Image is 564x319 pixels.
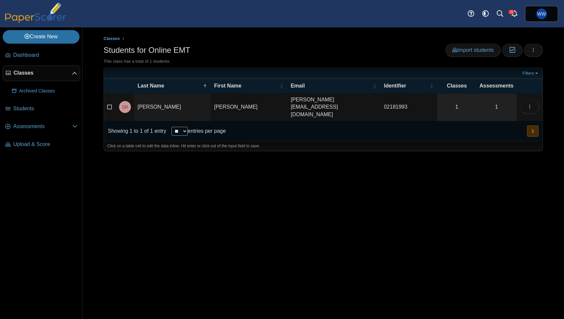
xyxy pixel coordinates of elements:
[3,137,80,153] a: Upload & Score
[279,79,283,93] span: First Name : Activate to sort
[9,83,80,99] a: Archived Classes
[13,141,78,148] span: Upload & Score
[384,83,406,89] span: Identifier
[537,12,546,16] span: William Whitney
[525,6,558,22] a: William Whitney
[447,83,467,89] span: Classes
[134,93,211,121] td: [PERSON_NAME]
[526,125,539,136] nav: pagination
[104,58,543,64] div: This class has a total of 1 students.
[381,93,437,121] td: 02181993
[102,35,122,43] a: Classes
[104,45,190,56] h1: Students for Online EMT
[188,128,226,134] label: entries per page
[13,123,72,130] span: Assessments
[104,141,543,151] div: Click on a table cell to edit the data inline. Hit enter or click out of the input field to save.
[480,83,514,89] span: Assessments
[214,83,241,89] span: First Name
[122,105,128,109] span: Steven Riojas
[3,119,80,135] a: Assessments
[203,79,207,93] span: Last Name : Activate to invert sorting
[13,105,78,112] span: Students
[14,69,72,77] span: Classes
[291,83,305,89] span: Email
[3,48,80,63] a: Dashboard
[3,65,80,81] a: Classes
[521,70,541,77] a: Filters
[429,79,433,93] span: Identifier : Activate to sort
[536,9,547,19] span: William Whitney
[287,93,381,121] td: [PERSON_NAME][EMAIL_ADDRESS][DOMAIN_NAME]
[138,83,164,89] span: Last Name
[104,121,166,141] div: Showing 1 to 1 of 1 entry
[437,93,476,121] a: 1
[3,101,80,117] a: Students
[445,44,501,57] a: Import students
[3,18,69,24] a: PaperScorer
[507,7,522,21] a: Alerts
[527,125,539,136] button: 1
[13,52,78,59] span: Dashboard
[373,79,377,93] span: Email : Activate to sort
[3,30,79,43] a: Create New
[452,47,494,53] span: Import students
[476,93,517,121] a: 1
[19,88,78,94] span: Archived Classes
[3,3,69,23] img: PaperScorer
[211,93,287,121] td: [PERSON_NAME]
[104,36,120,41] span: Classes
